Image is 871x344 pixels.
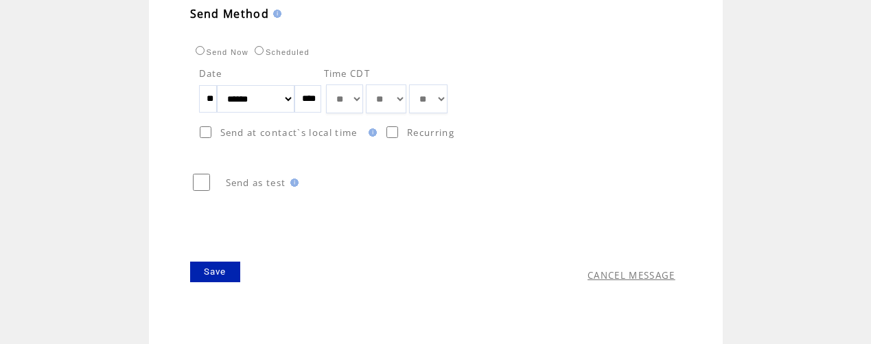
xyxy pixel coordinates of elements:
[192,48,248,56] label: Send Now
[220,126,358,139] span: Send at contact`s local time
[190,6,270,21] span: Send Method
[364,128,377,137] img: help.gif
[226,176,286,189] span: Send as test
[190,262,240,282] a: Save
[196,46,205,55] input: Send Now
[324,67,371,80] span: Time CDT
[407,126,454,139] span: Recurring
[269,10,281,18] img: help.gif
[286,179,299,187] img: help.gif
[255,46,264,55] input: Scheduled
[199,67,222,80] span: Date
[588,269,675,282] a: CANCEL MESSAGE
[251,48,310,56] label: Scheduled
